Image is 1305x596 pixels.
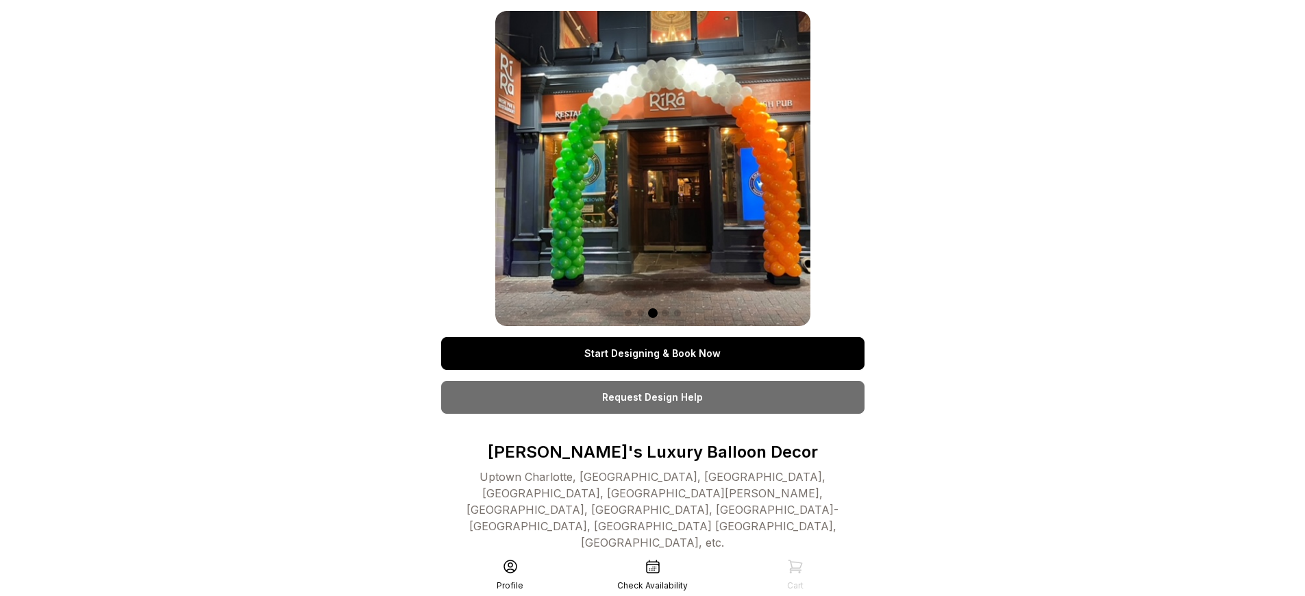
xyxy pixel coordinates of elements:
a: Request Design Help [441,381,865,414]
div: Check Availability [617,580,688,591]
div: Profile [497,580,523,591]
a: Start Designing & Book Now [441,337,865,370]
div: Cart [787,580,804,591]
p: [PERSON_NAME]'s Luxury Balloon Decor [441,441,865,463]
